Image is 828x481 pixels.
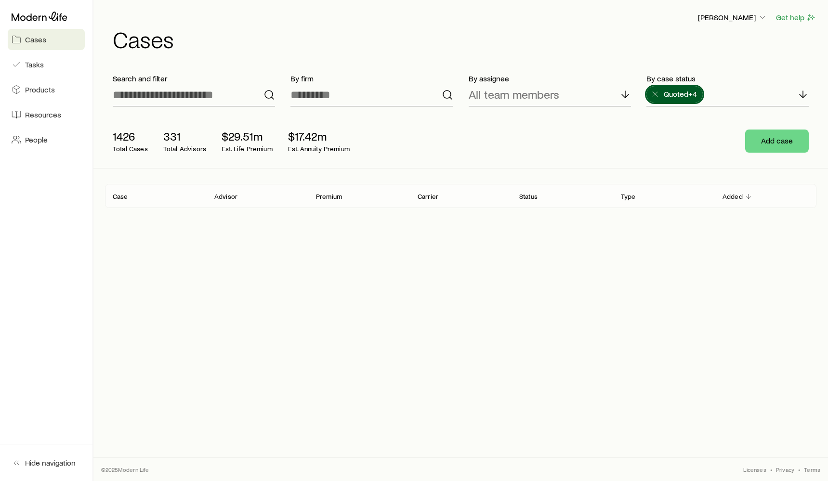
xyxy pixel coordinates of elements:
span: • [770,466,772,473]
p: Advisor [214,193,237,200]
a: People [8,129,85,150]
p: By firm [290,74,453,83]
p: All team members [469,88,559,101]
a: Terms [804,466,820,473]
p: Type [621,193,636,200]
p: [PERSON_NAME] [698,13,767,22]
span: Cases [25,35,46,44]
span: Quoted +4 [664,89,697,99]
a: Privacy [776,466,794,473]
p: 1426 [113,130,148,143]
a: Cases [8,29,85,50]
p: Carrier [418,193,438,200]
p: Status [519,193,538,200]
button: Get help [775,12,816,23]
span: • [798,466,800,473]
span: Tasks [25,60,44,69]
a: Licenses [743,466,766,473]
p: © 2025 Modern Life [101,466,149,473]
p: $29.51m [222,130,273,143]
button: [PERSON_NAME] [697,12,768,24]
a: Products [8,79,85,100]
span: Hide navigation [25,458,76,468]
h1: Cases [113,27,816,51]
button: Quoted+4 [646,86,703,103]
p: Est. Life Premium [222,145,273,153]
p: 331 [163,130,206,143]
p: $17.42m [288,130,350,143]
button: Hide navigation [8,452,85,473]
p: By case status [646,74,809,83]
div: Client cases [105,184,816,208]
button: Add case [745,130,809,153]
p: By assignee [469,74,631,83]
p: Case [113,193,128,200]
p: Search and filter [113,74,275,83]
p: Total Cases [113,145,148,153]
a: Tasks [8,54,85,75]
p: Added [723,193,743,200]
a: Resources [8,104,85,125]
span: Products [25,85,55,94]
p: Total Advisors [163,145,206,153]
p: Premium [316,193,342,200]
span: Resources [25,110,61,119]
p: Est. Annuity Premium [288,145,350,153]
span: People [25,135,48,144]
